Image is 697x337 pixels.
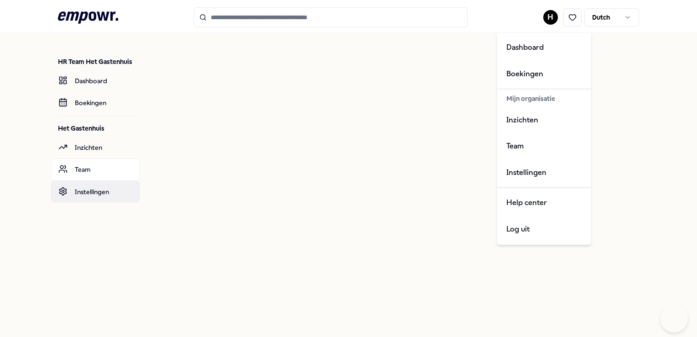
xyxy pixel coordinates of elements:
a: Instellingen [499,159,589,186]
a: Boekingen [51,92,140,114]
iframe: Help Scout Beacon - Open [661,305,688,332]
div: Mijn organisatie [499,91,589,107]
a: Dashboard [499,34,589,61]
button: H [543,10,558,25]
div: H [497,32,592,245]
a: Boekingen [499,61,589,87]
a: Help center [499,190,589,216]
a: Team [499,133,589,160]
a: Inzichten [51,137,140,158]
p: HR Team Het Gastenhuis [58,57,140,66]
a: Instellingen [51,181,140,203]
a: Dashboard [51,70,140,92]
p: Het Gastenhuis [58,124,140,133]
a: Team [51,158,140,180]
div: Log uit [499,216,589,242]
a: Inzichten [499,107,589,133]
input: Search for products, categories or subcategories [194,7,468,27]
